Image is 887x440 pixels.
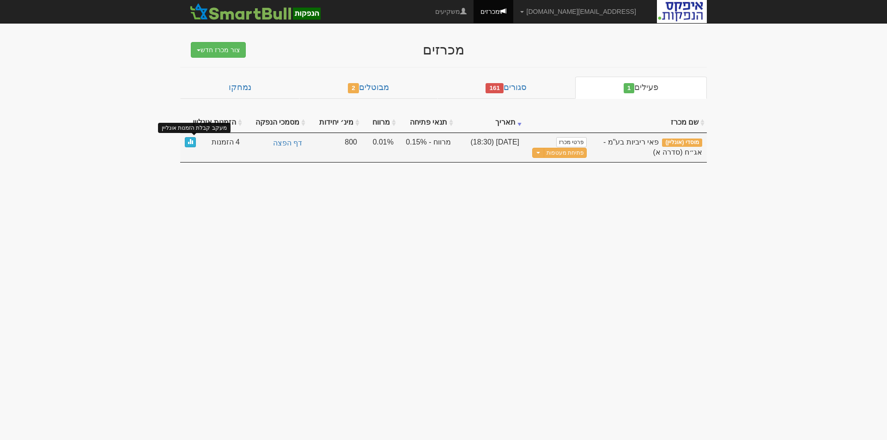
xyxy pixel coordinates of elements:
[362,133,398,163] td: 0.01%
[212,137,240,148] span: 4 הזמנות
[299,77,437,99] a: מבוטלים
[180,113,244,133] th: הזמנות אונליין : activate to sort column ascending
[308,133,362,163] td: 800
[437,77,575,99] a: סגורים
[263,42,624,57] div: מכרזים
[603,138,702,157] span: פאי ריביות בע"מ - אג״ח (סדרה א)
[308,113,362,133] th: מינ׳ יחידות : activate to sort column ascending
[591,113,707,133] th: שם מכרז : activate to sort column ascending
[662,139,702,147] span: מוסדי (אונליין)
[556,137,587,147] a: פרטי מכרז
[456,133,524,163] td: [DATE] (18:30)
[624,83,635,93] span: 1
[575,77,707,99] a: פעילים
[187,2,323,21] img: SmartBull Logo
[362,113,398,133] th: מרווח : activate to sort column ascending
[398,133,456,163] td: מרווח - 0.15%
[544,148,587,158] button: פתיחת מעטפות
[348,83,359,93] span: 2
[486,83,504,93] span: 161
[249,137,303,150] a: דף הפצה
[191,42,246,58] button: צור מכרז חדש
[398,113,456,133] th: תנאי פתיחה : activate to sort column ascending
[158,123,231,133] div: מעקב קבלת הזמנות אונליין
[180,77,299,99] a: נמחקו
[456,113,524,133] th: תאריך : activate to sort column ascending
[244,113,308,133] th: מסמכי הנפקה : activate to sort column ascending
